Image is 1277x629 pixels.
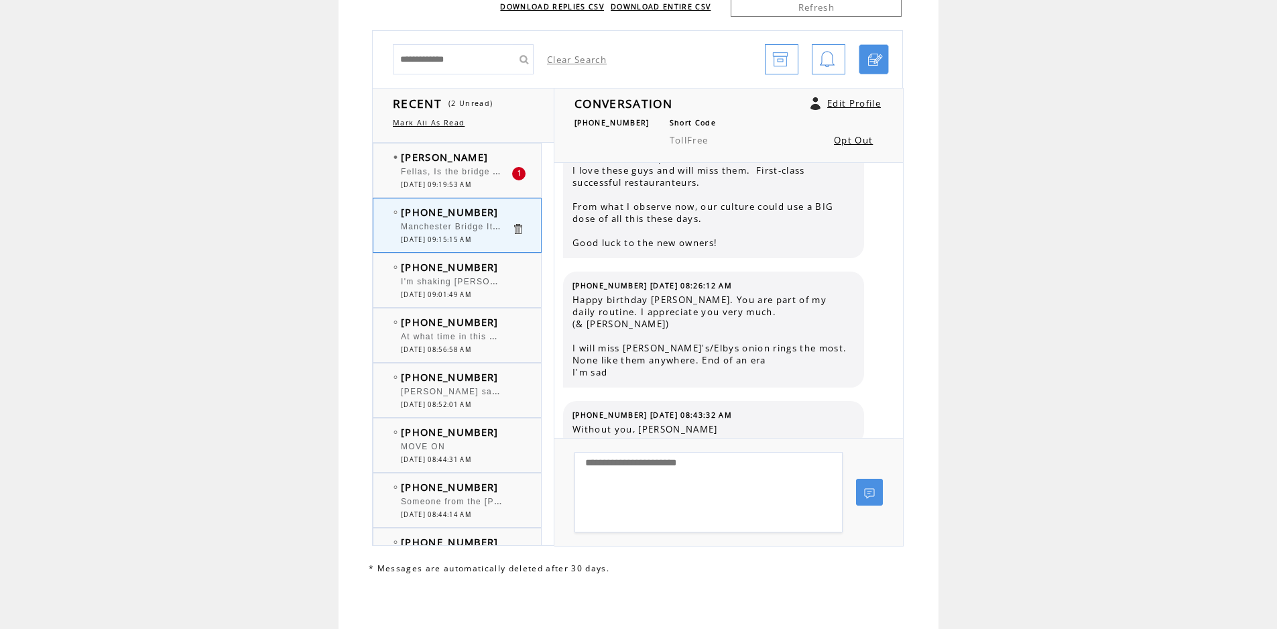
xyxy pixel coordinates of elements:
[572,410,732,420] span: [PHONE_NUMBER] [DATE] 08:43:32 AM
[513,44,534,74] input: Submit
[401,219,984,232] span: Manchester Bridge It is ridiculous that we can't have that bridge fixed. It's a tiny 2-lane bridg...
[401,510,471,519] span: [DATE] 08:44:14 AM
[572,281,732,290] span: [PHONE_NUMBER] [DATE] 08:26:12 AM
[401,442,445,451] span: MOVE ON
[772,45,788,75] img: archive.png
[574,95,672,111] span: CONVERSATION
[511,223,524,235] a: Click to delete these messgaes
[401,425,499,439] span: [PHONE_NUMBER]
[393,431,398,434] img: bulletEmpty.png
[572,423,854,435] span: Without you, [PERSON_NAME]
[401,370,499,384] span: [PHONE_NUMBER]
[512,167,526,180] div: 1
[401,535,499,549] span: [PHONE_NUMBER]
[611,2,711,11] a: DOWNLOAD ENTIRE CSV
[393,321,398,324] img: bulletEmpty.png
[369,563,609,574] span: * Messages are automatically deleted after 30 days.
[393,376,398,379] img: bulletEmpty.png
[401,277,723,286] span: I'm shaking [PERSON_NAME],,,,,,, with laughter
[819,45,835,75] img: bell.png
[401,329,880,342] span: At what time in this nation did we start treating politicians like celebrities ? I thot they were...
[393,211,398,214] img: bulletEmpty.png
[401,315,499,329] span: [PHONE_NUMBER]
[401,235,471,244] span: [DATE] 09:15:15 AM
[859,44,889,74] a: Click to start a chat with mobile number by SMS
[547,54,607,66] a: Clear Search
[401,150,488,164] span: [PERSON_NAME]
[393,266,398,269] img: bulletEmpty.png
[670,134,709,146] span: TollFree
[827,97,881,109] a: Edit Profile
[401,180,471,189] span: [DATE] 09:19:53 AM
[401,384,841,397] span: [PERSON_NAME] said. In [US_STATE]. Every thing is political, except politics, and that's personal!
[448,99,493,108] span: (2 Unread)
[670,118,716,127] span: Short Code
[572,294,854,378] span: Happy birthday [PERSON_NAME]. You are part of my daily routine. I appreciate you very much. (& [P...
[393,118,465,127] a: Mark All As Read
[401,480,499,494] span: [PHONE_NUMBER]
[401,400,471,409] span: [DATE] 08:52:01 AM
[401,260,499,274] span: [PHONE_NUMBER]
[393,156,398,159] img: bulletFull.png
[393,95,442,111] span: RECENT
[393,485,398,489] img: bulletEmpty.png
[810,97,820,110] a: Click to edit user profile
[401,455,471,464] span: [DATE] 08:44:31 AM
[500,2,604,11] a: DOWNLOAD REPLIES CSV
[401,205,499,219] span: [PHONE_NUMBER]
[393,540,398,544] img: bulletEmpty.png
[401,345,471,354] span: [DATE] 08:56:58 AM
[834,134,873,146] a: Opt Out
[574,118,650,127] span: [PHONE_NUMBER]
[401,290,471,299] span: [DATE] 09:01:49 AM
